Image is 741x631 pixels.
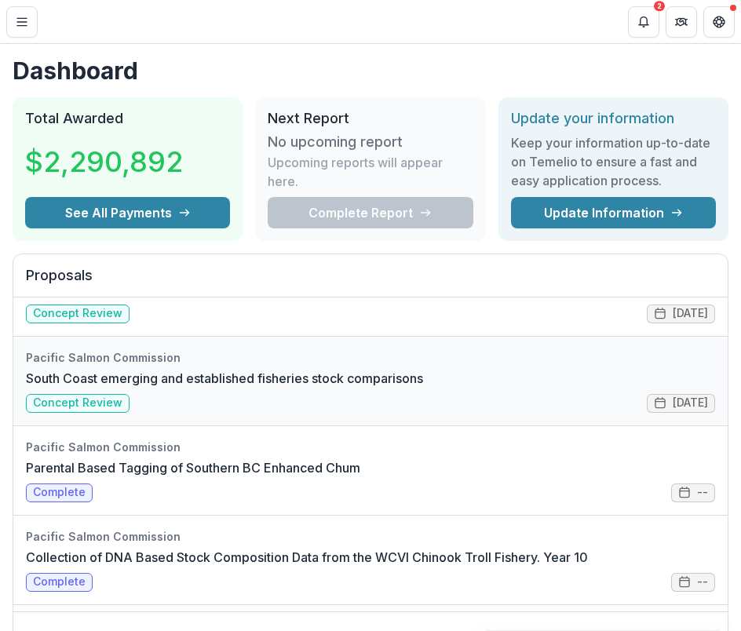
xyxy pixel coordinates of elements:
[654,1,665,12] div: 2
[268,153,473,191] p: Upcoming reports will appear here.
[511,133,716,190] h3: Keep your information up-to-date on Temelio to ensure a fast and easy application process.
[6,6,38,38] button: Toggle Menu
[25,197,230,228] button: See All Payments
[26,267,715,297] h2: Proposals
[511,197,716,228] a: Update Information
[511,110,716,127] h2: Update your information
[703,6,735,38] button: Get Help
[25,110,230,127] h2: Total Awarded
[666,6,697,38] button: Partners
[268,110,473,127] h2: Next Report
[13,57,728,85] h1: Dashboard
[26,548,588,567] a: Collection of DNA Based Stock Composition Data from the WCVI Chinook Troll Fishery. Year 10
[628,6,659,38] button: Notifications
[26,458,360,477] a: Parental Based Tagging of Southern BC Enhanced Chum
[26,369,423,388] a: South Coast emerging and established fisheries stock comparisons
[25,140,183,183] h3: $2,290,892
[268,133,403,151] h3: No upcoming report
[26,279,342,298] a: WCVI Chinook Rebuilding Plan Implementation-Year 1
